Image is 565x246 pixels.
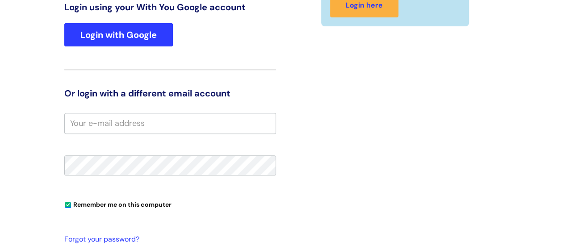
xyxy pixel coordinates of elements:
label: Remember me on this computer [64,199,172,208]
div: You can uncheck this option if you're logging in from a shared device [64,197,276,211]
h3: Login using your With You Google account [64,2,276,13]
a: Login with Google [64,23,173,46]
input: Your e-mail address [64,113,276,133]
a: Forgot your password? [64,233,272,246]
h3: Or login with a different email account [64,88,276,99]
input: Remember me on this computer [65,202,71,208]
